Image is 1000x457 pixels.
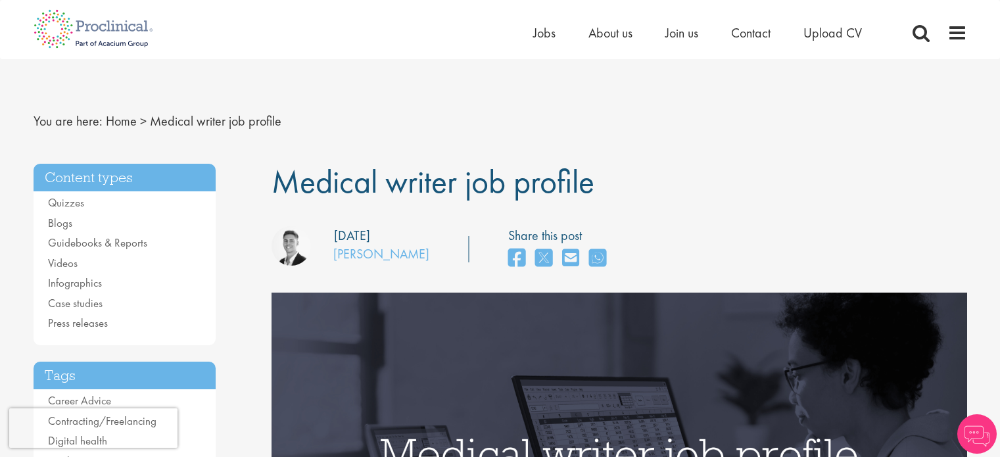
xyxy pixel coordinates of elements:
a: share on twitter [535,245,552,273]
a: breadcrumb link [106,112,137,130]
a: share on facebook [508,245,525,273]
a: share on whats app [589,245,606,273]
h3: Tags [34,362,216,390]
a: Contact [731,24,771,41]
div: [DATE] [334,226,370,245]
a: Press releases [48,316,108,330]
span: > [140,112,147,130]
a: Blogs [48,216,72,230]
a: Upload CV [803,24,862,41]
a: Videos [48,256,78,270]
span: Medical writer job profile [150,112,281,130]
a: Quizzes [48,195,84,210]
a: share on email [562,245,579,273]
a: Join us [665,24,698,41]
iframe: reCAPTCHA [9,408,178,448]
a: Infographics [48,276,102,290]
a: About us [588,24,632,41]
span: Medical writer job profile [272,160,594,203]
a: [PERSON_NAME] [333,245,429,262]
img: Chatbot [957,414,997,454]
a: Case studies [48,296,103,310]
a: Jobs [533,24,556,41]
a: Guidebooks & Reports [48,235,147,250]
h3: Content types [34,164,216,192]
label: Share this post [508,226,613,245]
img: George Watson [272,226,311,266]
span: You are here: [34,112,103,130]
a: Career Advice [48,393,111,408]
